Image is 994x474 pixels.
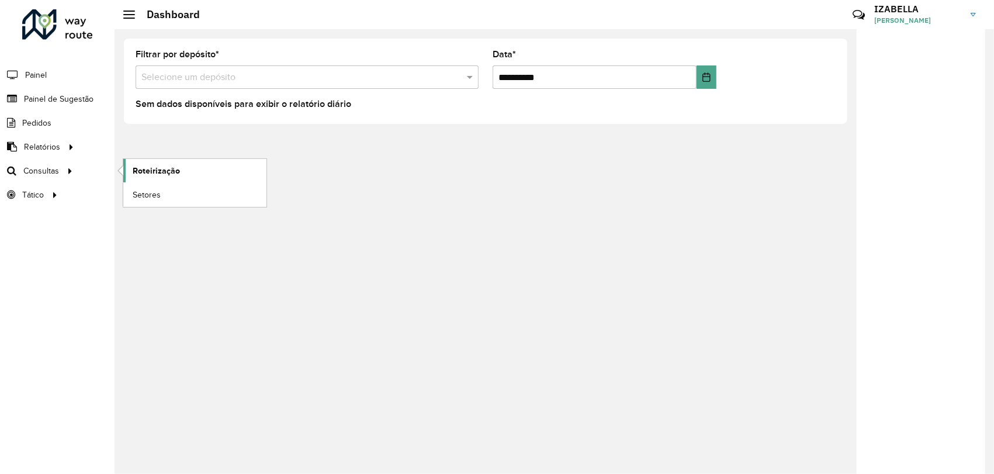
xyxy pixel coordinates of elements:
span: [PERSON_NAME] [874,15,962,26]
label: Filtrar por depósito [136,47,219,61]
h2: Dashboard [135,8,200,21]
label: Sem dados disponíveis para exibir o relatório diário [136,97,351,111]
span: Relatórios [24,141,60,153]
span: Painel de Sugestão [24,93,93,105]
button: Choose Date [697,65,716,89]
span: Tático [22,189,44,201]
a: Setores [123,183,266,206]
h3: IZABELLA [874,4,962,15]
span: Roteirização [133,165,180,177]
label: Data [493,47,516,61]
a: Roteirização [123,159,266,182]
span: Pedidos [22,117,51,129]
span: Setores [133,189,161,201]
span: Consultas [23,165,59,177]
span: Painel [25,69,47,81]
a: Contato Rápido [846,2,871,27]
